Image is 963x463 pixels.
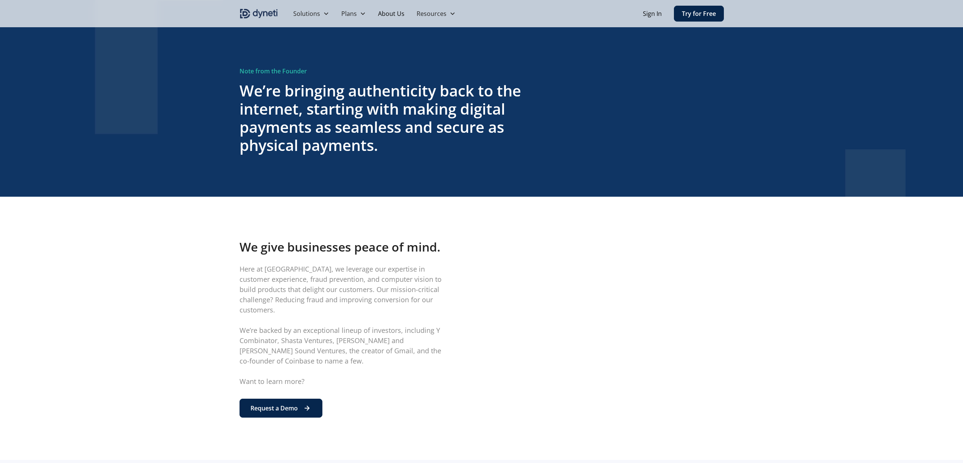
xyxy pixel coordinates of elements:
[341,9,357,18] div: Plans
[240,82,530,154] h3: We’re bringing authenticity back to the internet, starting with making digital payments as seamle...
[335,6,372,21] div: Plans
[287,6,335,21] div: Solutions
[240,67,530,76] div: Note from the Founder
[250,404,298,413] div: Request a Demo
[417,9,446,18] div: Resources
[240,8,278,20] a: home
[240,399,322,418] a: Request a Demo
[240,8,278,20] img: Dyneti indigo logo
[643,9,662,18] a: Sign In
[293,9,320,18] div: Solutions
[674,6,724,22] a: Try for Free
[240,264,451,387] p: Here at [GEOGRAPHIC_DATA], we leverage our expertise in customer experience, fraud prevention, an...
[240,239,451,255] h4: We give businesses peace of mind.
